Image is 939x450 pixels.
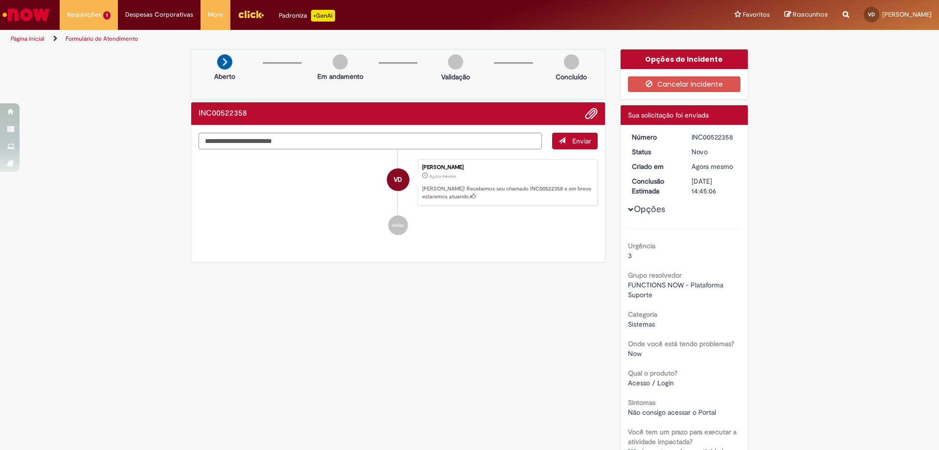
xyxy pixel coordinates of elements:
[199,133,542,149] textarea: Digite sua mensagem aqui...
[621,49,748,69] div: Opções do Incidente
[628,379,674,387] span: Acesso / Login
[552,133,598,149] button: Enviar
[429,173,456,179] span: Agora mesmo
[11,35,45,43] a: Página inicial
[625,132,685,142] dt: Número
[692,162,733,171] span: Agora mesmo
[333,54,348,70] img: img-circle-grey.png
[125,10,193,20] span: Despesas Corporativas
[394,168,402,191] span: VD
[625,176,685,196] dt: Conclusão Estimada
[7,30,619,48] ul: Trilhas de página
[448,54,463,70] img: img-circle-grey.png
[628,349,642,358] span: Now
[199,109,247,118] h2: INC00522358 Histórico de tíquete
[692,162,733,171] time: 28/08/2025 11:45:06
[67,10,101,20] span: Requisições
[868,11,875,18] span: VD
[214,71,235,81] p: Aberto
[628,320,655,329] span: Sistemas
[572,137,591,145] span: Enviar
[628,427,737,446] b: Você tem um prazo para executar a atividade impactada?
[628,271,682,280] b: Grupo resolvedor
[422,185,592,200] p: [PERSON_NAME]! Recebemos seu chamado INC00522358 e em breve estaremos atuando.
[692,162,737,171] div: 28/08/2025 11:45:06
[784,10,828,20] a: Rascunhos
[422,165,592,170] div: [PERSON_NAME]
[692,147,737,157] div: Novo
[66,35,138,43] a: Formulário de Atendimento
[628,339,734,348] b: Onde você está tendo problemas?
[628,281,725,299] span: FUNCTIONS NOW - Plataforma Suporte
[311,10,335,22] p: +GenAi
[585,107,598,120] button: Adicionar anexos
[238,7,264,22] img: click_logo_yellow_360x200.png
[628,310,657,319] b: Categoria
[625,147,685,157] dt: Status
[625,162,685,171] dt: Criado em
[628,111,709,119] span: Sua solicitação foi enviada
[692,176,737,196] div: [DATE] 14:45:06
[556,72,587,82] p: Concluído
[628,251,632,260] span: 3
[199,149,598,245] ul: Histórico de tíquete
[441,72,470,82] p: Validação
[103,11,111,20] span: 1
[743,10,770,20] span: Favoritos
[628,408,716,417] span: Não consigo acessar o Portal
[217,54,232,70] img: arrow-next.png
[387,168,409,191] div: Vitor Gabriel Menck Diniz
[793,10,828,19] span: Rascunhos
[564,54,579,70] img: img-circle-grey.png
[429,173,456,179] time: 28/08/2025 11:45:06
[628,76,741,92] button: Cancelar Incidente
[279,10,335,22] div: Padroniza
[692,132,737,142] div: INC00522358
[208,10,223,20] span: More
[628,369,677,378] b: Qual o produto?
[882,10,932,19] span: [PERSON_NAME]
[199,159,598,206] li: Vitor Gabriel Menck Diniz
[317,71,363,81] p: Em andamento
[628,241,655,250] b: Urgência
[628,398,655,407] b: Sintomas
[1,5,51,24] img: ServiceNow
